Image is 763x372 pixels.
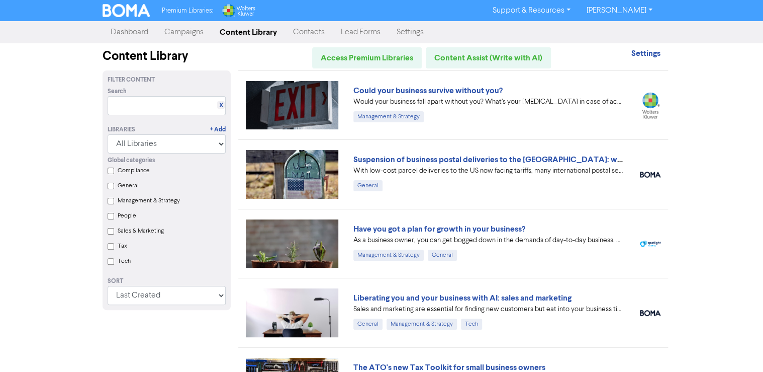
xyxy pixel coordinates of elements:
a: Dashboard [103,22,156,42]
img: boma [640,172,660,178]
a: Have you got a plan for growth in your business? [353,224,525,234]
iframe: Chat Widget [713,324,763,372]
label: General [118,181,139,190]
a: Settings [389,22,432,42]
div: General [353,319,383,330]
label: Sales & Marketing [118,227,164,236]
a: + Add [210,125,226,134]
div: Sales and marketing are essential for finding new customers but eat into your business time. We e... [353,304,625,315]
a: Could your business survive without you? [353,86,503,96]
div: Content Library [103,47,231,65]
span: Search [108,87,127,96]
a: Support & Resources [485,3,579,19]
div: Libraries [108,125,135,134]
div: Would your business fall apart without you? What’s your Plan B in case of accident, illness, or j... [353,97,625,107]
label: People [118,211,136,220]
div: With low-cost parcel deliveries to the US now facing tariffs, many international postal services ... [353,166,625,176]
a: Contacts [285,22,333,42]
img: spotlight [640,241,660,247]
img: wolterskluwer [640,92,660,119]
div: Management & Strategy [387,319,457,330]
a: X [219,102,223,109]
a: [PERSON_NAME] [579,3,660,19]
label: Tax [118,242,127,251]
div: General [428,250,457,261]
label: Management & Strategy [118,196,180,205]
img: BOMA Logo [103,4,150,17]
div: As a business owner, you can get bogged down in the demands of day-to-day business. We can help b... [353,235,625,246]
a: Campaigns [156,22,212,42]
label: Compliance [118,166,150,175]
strong: Settings [631,48,660,58]
div: Sort [108,277,226,286]
label: Tech [118,257,131,266]
div: Filter Content [108,76,226,85]
div: Management & Strategy [353,250,424,261]
a: Lead Forms [333,22,389,42]
img: Wolters Kluwer [221,4,255,17]
a: Suspension of business postal deliveries to the [GEOGRAPHIC_DATA]: what options do you have? [353,155,707,165]
div: General [353,180,383,191]
a: Settings [631,50,660,58]
a: Content Assist (Write with AI) [426,47,551,68]
div: Management & Strategy [353,111,424,122]
span: Premium Libraries: [162,8,213,14]
img: boma [640,310,660,316]
a: Content Library [212,22,285,42]
a: Access Premium Libraries [312,47,422,68]
a: Liberating you and your business with AI: sales and marketing [353,293,571,303]
div: Global categories [108,156,226,165]
div: Tech [461,319,482,330]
